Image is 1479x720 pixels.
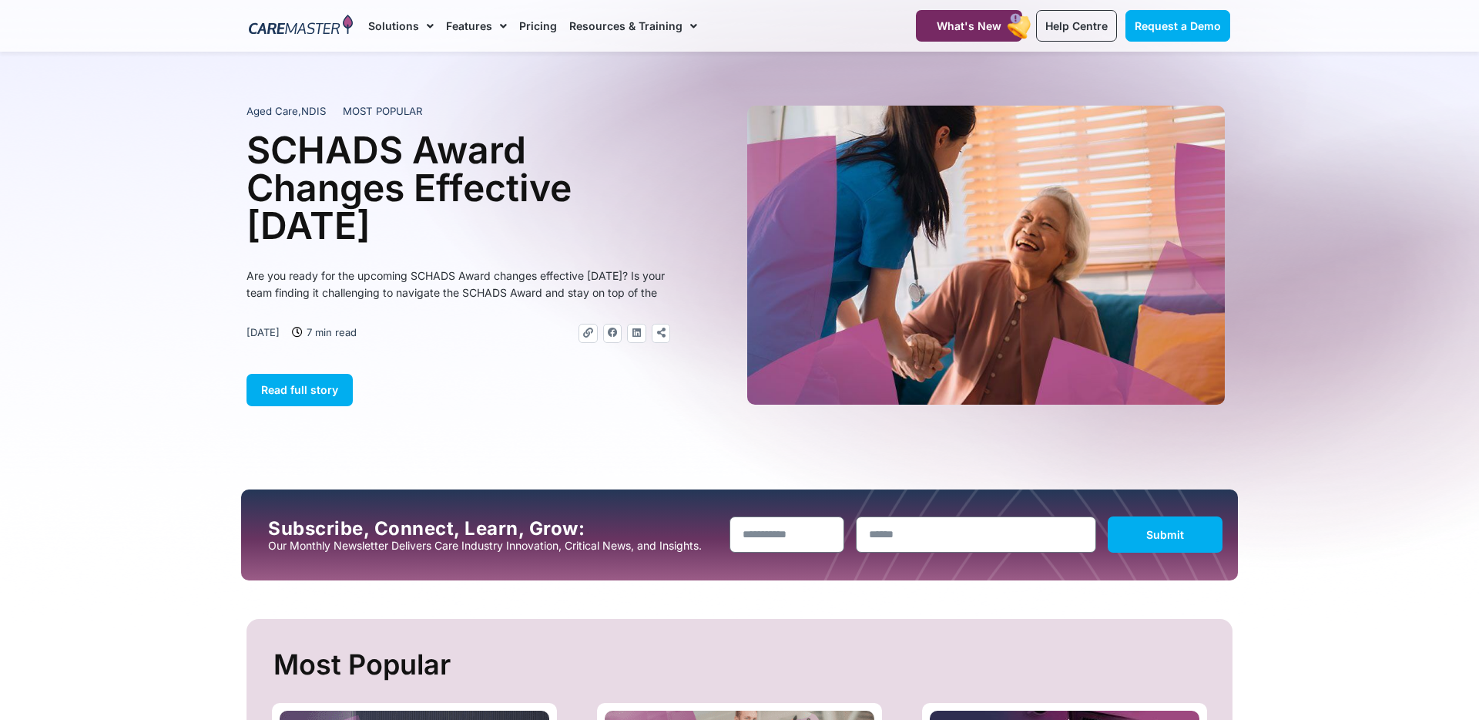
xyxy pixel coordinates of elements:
time: [DATE] [246,326,280,338]
p: Our Monthly Newsletter Delivers Care Industry Innovation, Critical News, and Insights. [268,540,718,552]
form: New Form [729,516,1222,560]
h2: Subscribe, Connect, Learn, Grow: [268,518,718,540]
a: Help Centre [1036,10,1117,42]
span: What's New [937,19,1001,32]
span: MOST POPULAR [343,104,423,119]
p: Are you ready for the upcoming SCHADS Award changes effective [DATE]? Is your team finding it cha... [246,267,670,301]
span: NDIS [301,105,326,117]
a: Request a Demo [1125,10,1230,42]
img: CareMaster Logo [249,15,353,38]
span: Request a Demo [1135,19,1221,32]
span: Submit [1146,528,1184,541]
span: , [246,105,326,117]
span: Read full story [261,383,338,396]
h2: Most Popular [273,642,1209,688]
span: 7 min read [303,324,357,341]
a: What's New [916,10,1022,42]
a: Read full story [246,374,353,406]
span: Aged Care [246,105,298,117]
span: Help Centre [1045,19,1108,32]
button: Submit [1108,516,1222,553]
h1: SCHADS Award Changes Effective [DATE] [246,131,670,244]
img: A heartwarming moment where a support worker in a blue uniform, with a stethoscope draped over he... [747,106,1225,405]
